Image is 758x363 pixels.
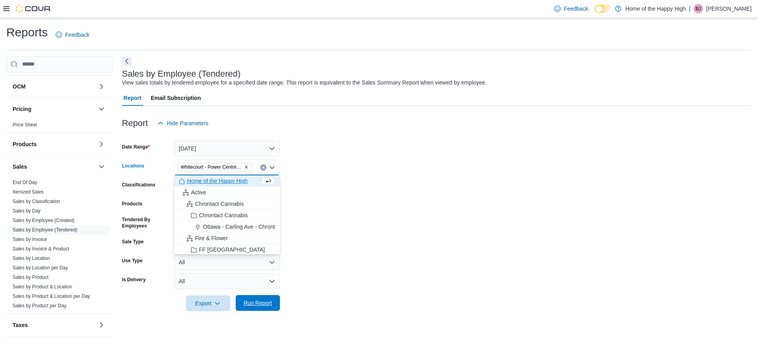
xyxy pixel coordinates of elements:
button: Active [174,187,280,198]
button: Run Report [236,295,280,311]
button: Sales [97,162,106,171]
span: Active [191,188,206,196]
span: Price Sheet [13,122,37,128]
a: Feedback [551,1,591,17]
button: Taxes [97,320,106,330]
label: Use Type [122,258,143,264]
a: Sales by Location [13,256,50,261]
button: All [174,273,280,289]
a: Sales by Employee (Tendered) [13,227,77,233]
label: Tendered By Employees [122,216,171,229]
a: Sales by Location per Day [13,265,68,271]
button: Pricing [97,104,106,114]
span: Chrontact Cannabis [195,200,244,208]
button: Products [13,140,95,148]
span: Export [191,295,225,311]
button: OCM [13,83,95,90]
span: Report [124,90,141,106]
button: Fire & Flower [174,233,280,244]
label: Date Range [122,144,150,150]
button: Clear input [260,164,266,171]
button: Remove Whitecourt - Power Centre - Fire & Flower from selection in this group [244,165,249,169]
div: Sales [6,178,113,314]
span: Chrontact Cannabis [199,211,248,219]
h1: Reports [6,24,48,40]
span: Feedback [65,31,89,39]
span: Home of the Happy High [187,177,248,185]
a: Sales by Product [13,275,49,280]
button: [DATE] [174,141,280,156]
h3: OCM [13,83,26,90]
p: | [689,4,690,13]
span: Whitecourt - Power Centre - Fire & Flower [181,163,242,171]
h3: Taxes [13,321,28,329]
div: View sales totals by tendered employee for a specified date range. This report is equivalent to t... [122,79,487,87]
button: All [174,254,280,270]
span: BJ [696,4,701,13]
a: Sales by Invoice [13,237,47,242]
button: Export [186,295,230,311]
a: Itemized Sales [13,189,44,195]
button: Taxes [13,321,95,329]
h3: Pricing [13,105,31,113]
button: Chrontact Cannabis [174,198,280,210]
button: Close list of options [269,164,275,171]
input: Dark Mode [595,5,611,13]
a: End Of Day [13,180,37,185]
a: Sales by Product & Location per Day [13,293,90,299]
h3: Sales [13,163,27,171]
a: Sales by Classification [13,199,60,204]
p: [PERSON_NAME] [706,4,752,13]
label: Is Delivery [122,276,146,283]
a: Price Sheet [13,122,37,128]
span: Sales by Day [13,208,41,214]
button: FF [GEOGRAPHIC_DATA] [174,244,280,256]
label: Classifications [122,182,156,188]
span: Sales by Product & Location [13,284,72,290]
span: Sales by Product per Day [13,303,66,309]
span: End Of Day [13,179,37,186]
button: Ottawa - Carling Ave - Chrontact Cannabis [174,221,280,233]
span: Ottawa - Carling Ave - Chrontact Cannabis [203,223,307,231]
span: Fire & Flower [195,234,228,242]
span: Sales by Invoice & Product [13,246,69,252]
span: FF [GEOGRAPHIC_DATA] [199,246,265,254]
a: Sales by Day [13,208,41,214]
div: Bobbi Jean Kay [694,4,703,13]
a: Feedback [53,27,92,43]
button: Products [97,139,106,149]
div: Pricing [6,120,113,133]
button: Chrontact Cannabis [174,210,280,221]
span: Whitecourt - Power Centre - Fire & Flower [177,163,252,171]
h3: Report [122,118,148,128]
button: Home of the Happy High [174,175,280,187]
a: Sales by Product per Day [13,303,66,308]
a: Sales by Product & Location [13,284,72,290]
a: Sales by Invoice & Product [13,246,69,252]
span: Sales by Location per Day [13,265,68,271]
span: Run Report [244,299,272,307]
span: Hide Parameters [167,119,208,127]
button: Hide Parameters [154,115,212,131]
label: Sale Type [122,239,144,245]
p: Home of the Happy High [625,4,686,13]
h3: Sales by Employee (Tendered) [122,69,241,79]
label: Locations [122,163,144,169]
h3: Products [13,140,37,148]
img: Cova [16,5,51,13]
a: Sales by Employee (Created) [13,218,75,223]
button: Next [122,56,131,66]
button: Pricing [13,105,95,113]
span: Sales by Employee (Tendered) [13,227,77,233]
button: Sales [13,163,95,171]
span: Email Subscription [151,90,201,106]
button: OCM [97,82,106,91]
